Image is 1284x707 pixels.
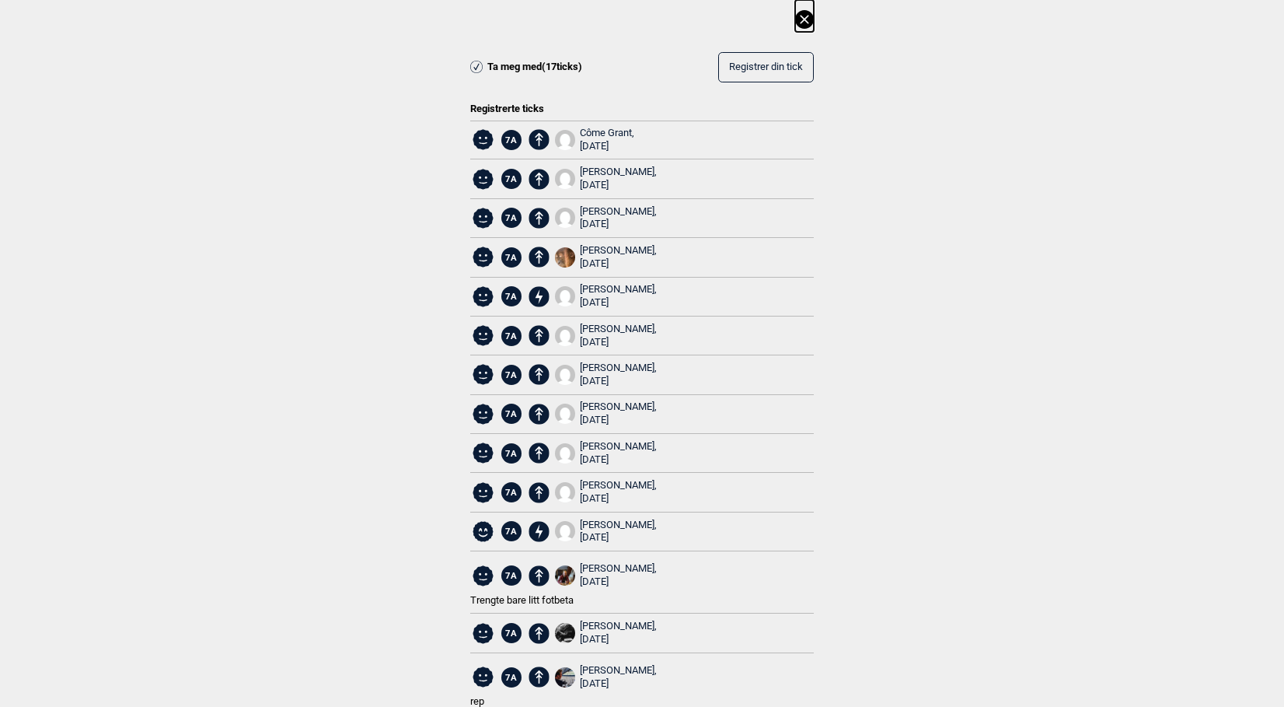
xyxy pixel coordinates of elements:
[555,365,575,385] img: User fallback1
[580,562,657,589] div: [PERSON_NAME],
[580,576,657,589] div: [DATE]
[555,169,575,189] img: User fallback1
[555,247,575,268] img: 1000031038
[555,166,658,192] a: User fallback1[PERSON_NAME], [DATE]
[729,61,803,73] span: Registrer din tick
[718,52,814,82] button: Registrer din tick
[580,479,657,506] div: [PERSON_NAME],
[555,664,658,691] a: Meg[PERSON_NAME], [DATE]
[580,336,657,349] div: [DATE]
[501,443,522,464] span: 7A
[580,664,657,691] div: [PERSON_NAME],
[580,283,657,310] div: [PERSON_NAME],
[555,440,658,467] a: User fallback1[PERSON_NAME], [DATE]
[580,519,657,545] div: [PERSON_NAME],
[555,127,635,153] a: User fallback1Côme Grant, [DATE]
[555,620,658,646] a: 2 DEF7 AA6 F2 F8 472 D 9978 ACA8 D73 E914 E[PERSON_NAME], [DATE]
[580,677,657,691] div: [DATE]
[501,365,522,385] span: 7A
[501,565,522,586] span: 7A
[580,218,657,231] div: [DATE]
[555,519,658,545] a: User fallback1[PERSON_NAME], [DATE]
[580,166,657,192] div: [PERSON_NAME],
[580,440,657,467] div: [PERSON_NAME],
[580,375,657,388] div: [DATE]
[555,562,658,589] a: 6 DA4 CD4 F D7 A0 44 DA 98 B6 848 E6 F1776 CC[PERSON_NAME], [DATE]
[555,362,658,388] a: User fallback1[PERSON_NAME], [DATE]
[555,401,658,427] a: User fallback1[PERSON_NAME], [DATE]
[555,283,658,310] a: User fallback1[PERSON_NAME], [DATE]
[501,404,522,424] span: 7A
[501,208,522,228] span: 7A
[555,205,658,232] a: User fallback1[PERSON_NAME], [DATE]
[555,623,575,643] img: 2 DEF7 AA6 F2 F8 472 D 9978 ACA8 D73 E914 E
[501,623,522,643] span: 7A
[580,179,657,192] div: [DATE]
[580,531,657,544] div: [DATE]
[470,93,814,116] div: Registrerte ticks
[501,326,522,346] span: 7A
[555,479,658,506] a: User fallback1[PERSON_NAME], [DATE]
[555,130,575,150] img: User fallback1
[580,401,657,427] div: [PERSON_NAME],
[555,326,575,346] img: User fallback1
[580,414,657,427] div: [DATE]
[501,482,522,502] span: 7A
[580,633,657,646] div: [DATE]
[470,594,574,606] span: Trengte bare litt fotbeta
[580,244,657,271] div: [PERSON_NAME],
[580,323,657,349] div: [PERSON_NAME],
[580,140,634,153] div: [DATE]
[580,205,657,232] div: [PERSON_NAME],
[501,169,522,189] span: 7A
[555,244,658,271] a: 1000031038[PERSON_NAME], [DATE]
[470,695,484,707] span: rep
[580,127,634,153] div: Côme Grant,
[555,286,575,306] img: User fallback1
[501,286,522,306] span: 7A
[555,443,575,464] img: User fallback1
[555,565,575,586] img: 6 DA4 CD4 F D7 A0 44 DA 98 B6 848 E6 F1776 CC
[501,130,522,150] span: 7A
[555,323,658,349] a: User fallback1[PERSON_NAME], [DATE]
[580,257,657,271] div: [DATE]
[555,208,575,228] img: User fallback1
[555,404,575,424] img: User fallback1
[555,482,575,502] img: User fallback1
[580,296,657,310] div: [DATE]
[580,620,657,646] div: [PERSON_NAME],
[580,492,657,506] div: [DATE]
[501,667,522,688] span: 7A
[555,521,575,541] img: User fallback1
[580,453,657,467] div: [DATE]
[501,247,522,268] span: 7A
[555,667,575,688] img: Meg
[501,521,522,541] span: 7A
[580,362,657,388] div: [PERSON_NAME],
[487,61,582,74] span: Ta meg med ( 17 ticks)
